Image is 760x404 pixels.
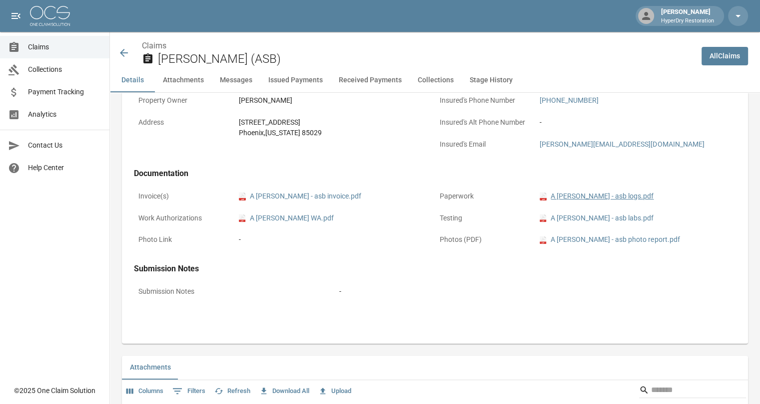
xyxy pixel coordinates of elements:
button: Show filters [170,383,208,399]
nav: breadcrumb [142,40,694,52]
div: related-list tabs [122,356,748,380]
a: pdfA [PERSON_NAME] - asb photo report.pdf [540,234,680,245]
button: Received Payments [331,68,410,92]
p: Insured's Phone Number [435,91,536,110]
a: pdfA [PERSON_NAME] - asb invoice.pdf [239,191,361,202]
a: pdfA [PERSON_NAME] - asb labs.pdf [540,213,654,223]
div: - [339,286,732,297]
span: Help Center [28,163,101,173]
button: Details [110,68,155,92]
div: [PERSON_NAME] [657,7,718,25]
a: AllClaims [702,47,748,65]
div: anchor tabs [110,68,760,92]
p: Submission Notes [134,282,335,301]
img: ocs-logo-white-transparent.png [30,6,70,26]
button: Issued Payments [260,68,331,92]
div: - [540,117,732,128]
div: Phoenix , [US_STATE] 85029 [239,128,431,138]
p: Invoice(s) [134,187,234,206]
h2: [PERSON_NAME] (ASB) [158,52,694,66]
a: [PHONE_NUMBER] [540,96,599,104]
p: Photos (PDF) [435,230,536,249]
div: © 2025 One Claim Solution [14,386,95,396]
div: - [239,234,431,245]
h4: Submission Notes [134,264,736,274]
button: Attachments [155,68,212,92]
p: Testing [435,208,536,228]
span: Payment Tracking [28,87,101,97]
button: Attachments [122,356,179,380]
a: Claims [142,41,166,50]
span: Contact Us [28,140,101,151]
a: pdfA [PERSON_NAME] WA.pdf [239,213,334,223]
span: Claims [28,42,101,52]
p: Property Owner [134,91,234,110]
button: Upload [316,384,354,399]
button: Stage History [462,68,521,92]
p: Paperwork [435,187,536,206]
span: Analytics [28,109,101,120]
a: [PERSON_NAME][EMAIL_ADDRESS][DOMAIN_NAME] [540,140,704,148]
div: [PERSON_NAME] [239,95,431,106]
button: Refresh [212,384,253,399]
button: open drawer [6,6,26,26]
p: Work Authorizations [134,208,234,228]
p: Photo Link [134,230,234,249]
p: HyperDry Restoration [661,17,714,25]
div: Search [639,382,746,400]
a: pdfA [PERSON_NAME] - asb logs.pdf [540,191,654,202]
button: Select columns [124,384,166,399]
p: Insured's Alt Phone Number [435,113,536,132]
button: Collections [410,68,462,92]
span: Collections [28,64,101,75]
h4: Documentation [134,169,736,179]
div: [STREET_ADDRESS] [239,117,431,128]
button: Download All [257,384,312,399]
p: Insured's Email [435,135,536,154]
p: Address [134,113,234,132]
button: Messages [212,68,260,92]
